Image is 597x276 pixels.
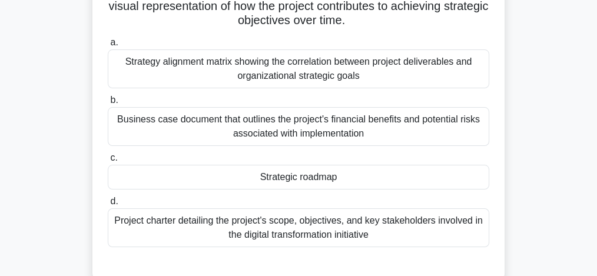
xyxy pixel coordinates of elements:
[108,165,489,189] div: Strategic roadmap
[110,152,117,162] span: c.
[110,95,118,105] span: b.
[110,37,118,47] span: a.
[108,107,489,146] div: Business case document that outlines the project's financial benefits and potential risks associa...
[110,196,118,206] span: d.
[108,208,489,247] div: Project charter detailing the project's scope, objectives, and key stakeholders involved in the d...
[108,49,489,88] div: Strategy alignment matrix showing the correlation between project deliverables and organizational...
